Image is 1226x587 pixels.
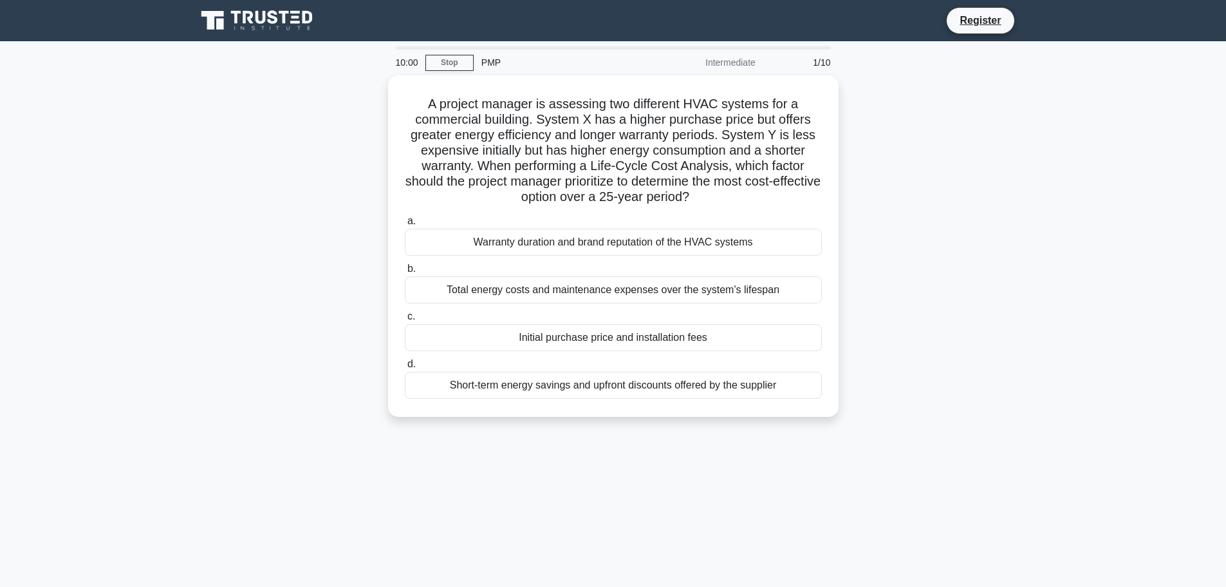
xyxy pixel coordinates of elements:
a: Register [952,12,1008,28]
span: a. [407,215,416,226]
div: PMP [474,50,651,75]
div: 10:00 [388,50,425,75]
div: 1/10 [763,50,839,75]
a: Stop [425,55,474,71]
span: b. [407,263,416,274]
div: Short-term energy savings and upfront discounts offered by the supplier [405,372,822,399]
div: Initial purchase price and installation fees [405,324,822,351]
span: d. [407,358,416,369]
div: Warranty duration and brand reputation of the HVAC systems [405,229,822,256]
span: c. [407,311,415,322]
div: Total energy costs and maintenance expenses over the system's lifespan [405,276,822,303]
h5: A project manager is assessing two different HVAC systems for a commercial building. System X has... [404,96,823,206]
div: Intermediate [651,50,763,75]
